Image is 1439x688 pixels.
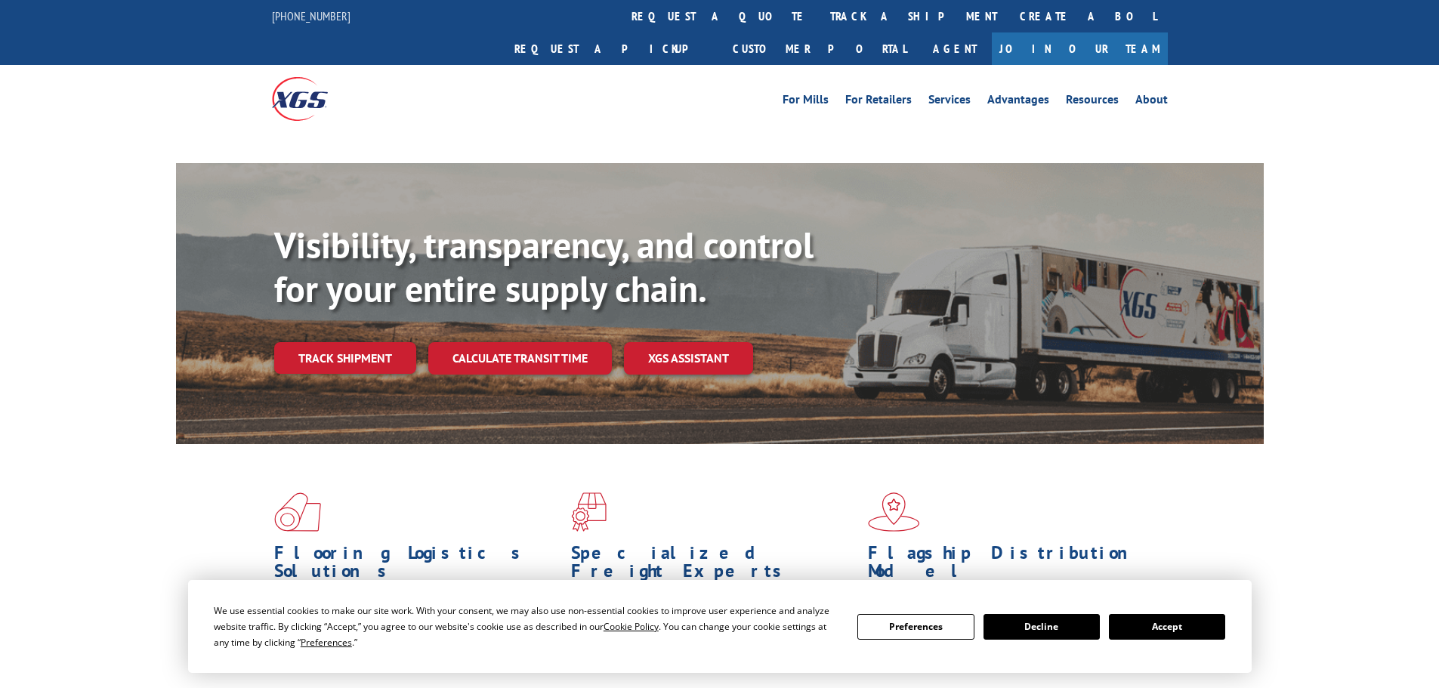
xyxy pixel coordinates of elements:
[428,342,612,375] a: Calculate transit time
[721,32,918,65] a: Customer Portal
[1135,94,1168,110] a: About
[868,544,1153,588] h1: Flagship Distribution Model
[272,8,350,23] a: [PHONE_NUMBER]
[274,342,416,374] a: Track shipment
[274,544,560,588] h1: Flooring Logistics Solutions
[992,32,1168,65] a: Join Our Team
[624,342,753,375] a: XGS ASSISTANT
[928,94,971,110] a: Services
[301,636,352,649] span: Preferences
[783,94,829,110] a: For Mills
[571,544,857,588] h1: Specialized Freight Experts
[188,580,1252,673] div: Cookie Consent Prompt
[214,603,839,650] div: We use essential cookies to make our site work. With your consent, we may also use non-essential ...
[1109,614,1225,640] button: Accept
[984,614,1100,640] button: Decline
[987,94,1049,110] a: Advantages
[857,614,974,640] button: Preferences
[845,94,912,110] a: For Retailers
[571,492,607,532] img: xgs-icon-focused-on-flooring-red
[503,32,721,65] a: Request a pickup
[274,492,321,532] img: xgs-icon-total-supply-chain-intelligence-red
[604,620,659,633] span: Cookie Policy
[1066,94,1119,110] a: Resources
[274,221,814,312] b: Visibility, transparency, and control for your entire supply chain.
[918,32,992,65] a: Agent
[868,492,920,532] img: xgs-icon-flagship-distribution-model-red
